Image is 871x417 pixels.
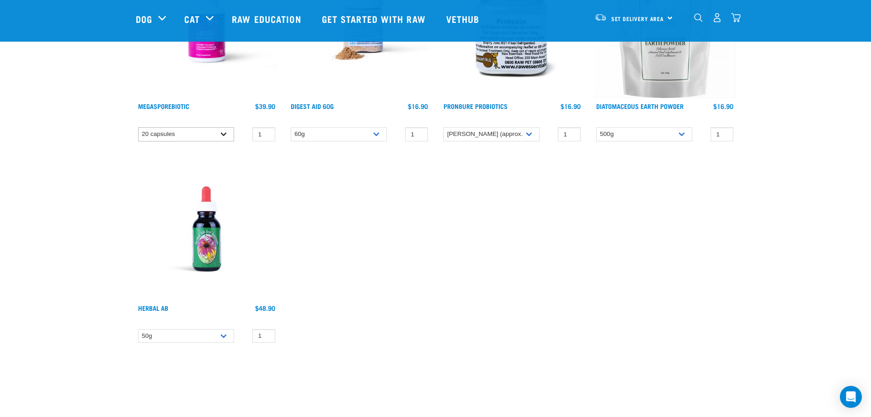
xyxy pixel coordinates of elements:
[444,104,508,108] a: ProN8ure Probiotics
[712,13,722,22] img: user.png
[405,127,428,141] input: 1
[255,304,275,312] div: $48.90
[252,329,275,343] input: 1
[136,12,152,26] a: Dog
[138,306,168,309] a: Herbal AB
[611,17,664,20] span: Set Delivery Area
[138,104,189,108] a: MegaSporeBiotic
[711,127,733,141] input: 1
[291,104,334,108] a: Digest Aid 60g
[558,127,581,141] input: 1
[594,13,607,22] img: van-moving.png
[596,104,684,108] a: Diatomaceous Earth Powder
[713,103,733,110] div: $16.90
[313,0,437,37] a: Get started with Raw
[694,13,703,22] img: home-icon-1@2x.png
[408,103,428,110] div: $16.90
[840,386,862,408] div: Open Intercom Messenger
[731,13,741,22] img: home-icon@2x.png
[223,0,312,37] a: Raw Education
[255,103,275,110] div: $39.90
[184,12,200,26] a: Cat
[437,0,491,37] a: Vethub
[561,103,581,110] div: $16.90
[136,158,278,300] img: RE Product Shoot 2023 Nov8606
[252,127,275,141] input: 1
